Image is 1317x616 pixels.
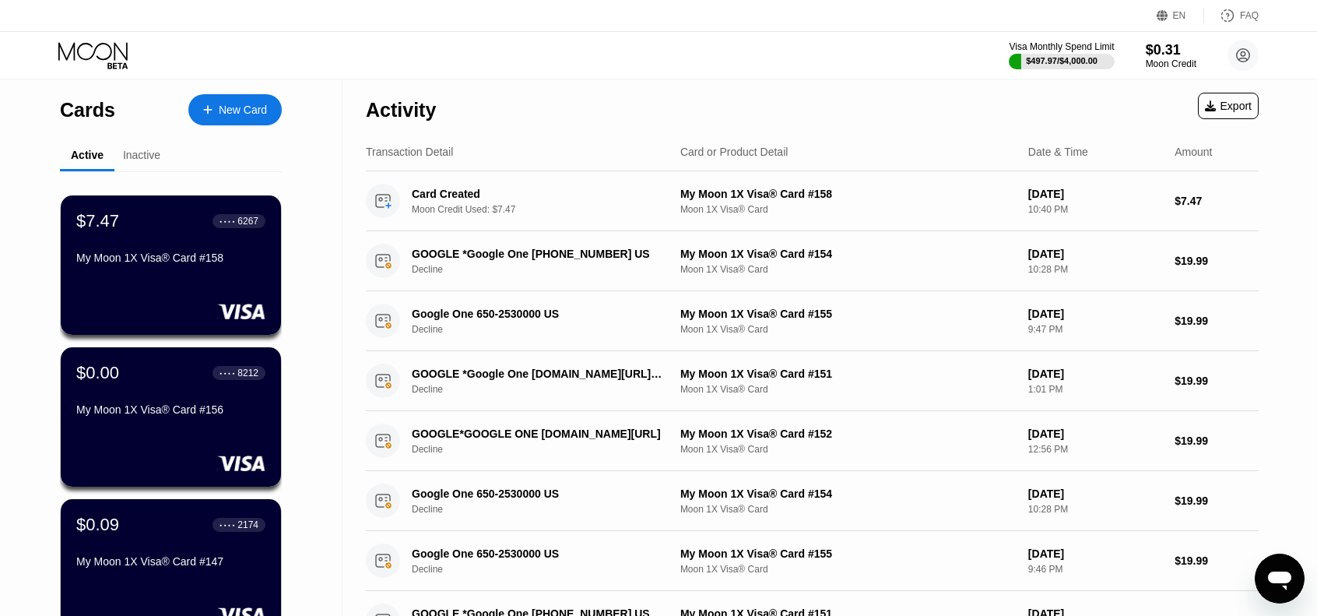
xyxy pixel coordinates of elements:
div: [DATE] [1028,248,1162,260]
div: Decline [412,264,683,275]
div: 8212 [237,368,258,378]
div: $0.00● ● ● ●8212My Moon 1X Visa® Card #156 [61,347,281,487]
div: My Moon 1X Visa® Card #155 [680,547,1016,560]
div: EN [1173,10,1186,21]
div: GOOGLE *Google One [DOMAIN_NAME][URL][GEOGRAPHIC_DATA] [412,368,665,380]
div: ● ● ● ● [219,523,235,527]
div: ● ● ● ● [219,219,235,224]
div: Google One 650-2530000 USDeclineMy Moon 1X Visa® Card #154Moon 1X Visa® Card[DATE]10:28 PM$19.99 [366,471,1259,531]
div: Moon Credit [1146,58,1196,69]
div: Moon 1X Visa® Card [680,504,1016,515]
div: [DATE] [1028,428,1162,440]
div: FAQ [1204,8,1259,23]
div: $19.99 [1175,435,1259,447]
div: [DATE] [1028,188,1162,200]
div: My Moon 1X Visa® Card #154 [680,248,1016,260]
div: $19.99 [1175,495,1259,507]
div: My Moon 1X Visa® Card #147 [76,555,265,568]
div: Transaction Detail [366,146,453,158]
div: [DATE] [1028,547,1162,560]
div: Google One 650-2530000 USDeclineMy Moon 1X Visa® Card #155Moon 1X Visa® Card[DATE]9:46 PM$19.99 [366,531,1259,591]
div: $19.99 [1175,255,1259,267]
div: Card CreatedMoon Credit Used: $7.47My Moon 1X Visa® Card #158Moon 1X Visa® Card[DATE]10:40 PM$7.47 [366,171,1259,231]
div: $0.31 [1146,42,1196,58]
div: 10:28 PM [1028,264,1162,275]
div: $19.99 [1175,375,1259,387]
div: 1:01 PM [1028,384,1162,395]
div: $0.09 [76,515,119,535]
div: Export [1198,93,1259,119]
div: Decline [412,504,683,515]
div: Moon Credit Used: $7.47 [412,204,683,215]
div: $7.47 [1175,195,1259,207]
div: Activity [366,99,436,121]
div: Export [1205,100,1252,112]
div: FAQ [1240,10,1259,21]
div: $19.99 [1175,554,1259,567]
div: My Moon 1X Visa® Card #158 [76,252,265,264]
div: Google One 650-2530000 US [412,547,665,560]
div: New Card [219,104,267,117]
div: $0.00 [76,363,119,383]
div: GOOGLE *Google One [PHONE_NUMBER] USDeclineMy Moon 1X Visa® Card #154Moon 1X Visa® Card[DATE]10:2... [366,231,1259,291]
div: Moon 1X Visa® Card [680,324,1016,335]
div: Visa Monthly Spend Limit$497.97/$4,000.00 [1009,41,1114,69]
div: GOOGLE *Google One [DOMAIN_NAME][URL][GEOGRAPHIC_DATA]DeclineMy Moon 1X Visa® Card #151Moon 1X Vi... [366,351,1259,411]
div: Amount [1175,146,1212,158]
div: Decline [412,324,683,335]
div: Google One 650-2530000 USDeclineMy Moon 1X Visa® Card #155Moon 1X Visa® Card[DATE]9:47 PM$19.99 [366,291,1259,351]
div: 10:40 PM [1028,204,1162,215]
div: $19.99 [1175,315,1259,327]
div: Moon 1X Visa® Card [680,264,1016,275]
div: 2174 [237,519,258,530]
div: Cards [60,99,115,121]
div: Moon 1X Visa® Card [680,384,1016,395]
div: My Moon 1X Visa® Card #156 [76,403,265,416]
div: Inactive [123,149,160,161]
div: [DATE] [1028,308,1162,320]
div: $7.47 [76,211,119,231]
div: EN [1157,8,1204,23]
div: GOOGLE*GOOGLE ONE [DOMAIN_NAME][URL]DeclineMy Moon 1X Visa® Card #152Moon 1X Visa® Card[DATE]12:5... [366,411,1259,471]
div: 10:28 PM [1028,504,1162,515]
div: My Moon 1X Visa® Card #151 [680,368,1016,380]
div: GOOGLE*GOOGLE ONE [DOMAIN_NAME][URL] [412,428,665,440]
div: 9:47 PM [1028,324,1162,335]
div: Moon 1X Visa® Card [680,444,1016,455]
div: ● ● ● ● [219,371,235,375]
div: Visa Monthly Spend Limit [1009,41,1114,52]
iframe: Button to launch messaging window, conversation in progress [1255,554,1305,604]
div: 12:56 PM [1028,444,1162,455]
div: Google One 650-2530000 US [412,488,665,500]
div: 6267 [237,216,258,227]
div: My Moon 1X Visa® Card #155 [680,308,1016,320]
div: Decline [412,444,683,455]
div: Moon 1X Visa® Card [680,564,1016,575]
div: Active [71,149,104,161]
div: New Card [188,94,282,125]
div: $497.97 / $4,000.00 [1026,56,1097,65]
div: Date & Time [1028,146,1088,158]
div: Google One 650-2530000 US [412,308,665,320]
div: Decline [412,384,683,395]
div: My Moon 1X Visa® Card #158 [680,188,1016,200]
div: Card Created [412,188,665,200]
div: My Moon 1X Visa® Card #154 [680,488,1016,500]
div: Decline [412,564,683,575]
div: $7.47● ● ● ●6267My Moon 1X Visa® Card #158 [61,195,281,335]
div: My Moon 1X Visa® Card #152 [680,428,1016,440]
div: 9:46 PM [1028,564,1162,575]
div: Moon 1X Visa® Card [680,204,1016,215]
div: Card or Product Detail [680,146,788,158]
div: [DATE] [1028,488,1162,500]
div: GOOGLE *Google One [PHONE_NUMBER] US [412,248,665,260]
div: [DATE] [1028,368,1162,380]
div: $0.31Moon Credit [1146,42,1196,69]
